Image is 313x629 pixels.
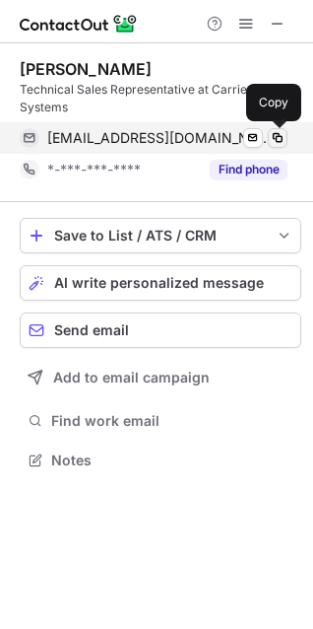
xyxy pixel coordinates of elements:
span: Find work email [51,412,293,430]
button: Send email [20,313,301,348]
div: Technical Sales Representative at Carrier Rental Systems [20,81,301,116]
button: Reveal Button [210,160,287,179]
span: [EMAIL_ADDRESS][DOMAIN_NAME] [47,129,273,147]
img: ContactOut v5.3.10 [20,12,138,35]
button: Add to email campaign [20,360,301,395]
div: [PERSON_NAME] [20,59,152,79]
span: Notes [51,452,293,469]
button: Notes [20,447,301,474]
span: Send email [54,322,129,338]
span: Add to email campaign [53,370,210,385]
div: Save to List / ATS / CRM [54,228,267,244]
button: AI write personalized message [20,265,301,301]
button: save-profile-one-click [20,218,301,253]
span: AI write personalized message [54,275,264,291]
button: Find work email [20,407,301,435]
